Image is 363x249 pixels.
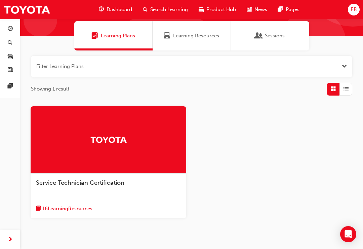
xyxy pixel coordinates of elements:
span: car-icon [8,54,13,60]
span: 16 Learning Resources [42,205,92,213]
span: Sessions [265,32,285,40]
a: search-iconSearch Learning [137,3,193,16]
span: search-icon [8,40,12,46]
a: Learning ResourcesLearning Resources [153,21,231,50]
img: Trak [3,2,50,17]
img: Trak [90,134,127,145]
span: Learning Resources [173,32,219,40]
span: Sessions [255,32,262,40]
span: Showing 1 result [31,85,69,93]
span: EB [351,6,357,13]
span: pages-icon [278,5,283,14]
span: guage-icon [99,5,104,14]
span: pages-icon [8,83,13,90]
span: news-icon [247,5,252,14]
div: Open Intercom Messenger [340,226,356,242]
button: EB [348,4,360,15]
span: search-icon [143,5,148,14]
a: car-iconProduct Hub [193,3,241,16]
a: guage-iconDashboard [93,3,137,16]
span: Learning Plans [91,32,98,40]
span: Learning Plans [101,32,135,40]
button: Open the filter [342,63,347,70]
span: News [254,6,267,13]
span: Product Hub [206,6,236,13]
span: Search Learning [150,6,188,13]
a: SessionsSessions [231,21,309,50]
a: pages-iconPages [273,3,305,16]
span: Grid [331,85,336,93]
span: guage-icon [8,26,13,32]
span: book-icon [36,205,41,213]
span: Service Technician Certification [36,179,124,186]
span: Dashboard [107,6,132,13]
a: TrakService Technician Certificationbook-icon16LearningResources [31,106,186,218]
span: news-icon [8,67,13,73]
span: List [344,85,349,93]
span: car-icon [199,5,204,14]
button: book-icon16LearningResources [36,205,92,213]
span: next-icon [8,236,13,244]
a: news-iconNews [241,3,273,16]
span: Learning Resources [164,32,170,40]
span: Pages [286,6,299,13]
a: Learning PlansLearning Plans [74,21,153,50]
